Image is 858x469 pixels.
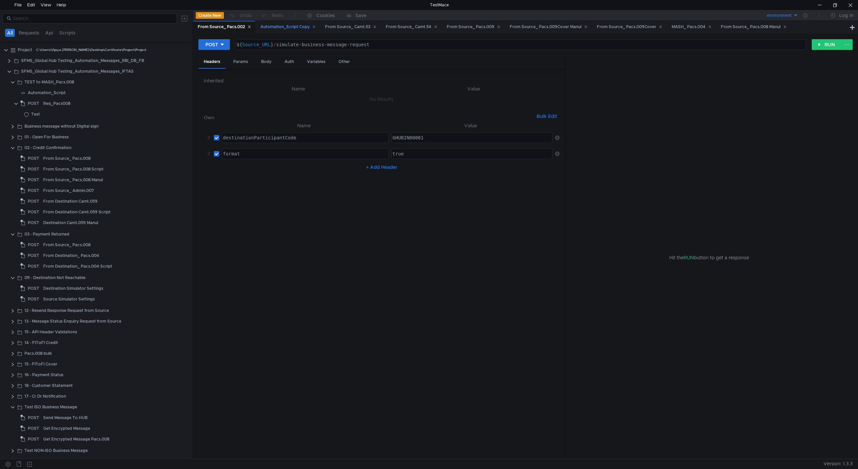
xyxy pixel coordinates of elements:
span: POST [28,261,39,271]
div: 18 - Customer Statement [24,381,73,391]
span: POST [28,164,39,174]
div: 13 - Message Status Enquiry Request from Source [24,316,121,326]
div: MASH_ Pacs.004 [672,23,712,30]
button: Redo [257,10,288,20]
span: POST [28,218,39,228]
span: POST [28,434,39,444]
div: From Source_ Pacs.009 [447,23,500,30]
button: environment [752,10,798,21]
div: Save [355,13,366,18]
th: Name [219,122,389,130]
div: Source Simulator Settings [43,294,95,304]
div: Project [18,45,32,55]
div: From Destination Camt.059 Script [43,207,111,217]
div: From Source_ Admin.007 [43,186,94,196]
span: Version: 1.3.3 [823,459,853,469]
div: 01 - Open For Business [24,132,69,142]
div: 12 - Resend Response Request from Source [24,306,109,316]
span: POST [28,283,39,293]
span: Hit the button to get a response [669,254,749,261]
div: Test [31,109,40,119]
div: From Destination_ Pacs.004 [43,251,99,261]
div: Undo [240,11,252,19]
button: Requests [17,29,41,37]
div: 16 - Payment Status [24,370,63,380]
div: Automation_Script Copy [260,23,316,30]
span: POST [28,196,39,206]
div: environment [767,12,792,19]
div: 03 - Payment Returned [24,229,69,239]
div: Test ISO Business Message [24,402,77,412]
div: From Source_ Pacs.008 [43,240,90,250]
div: Other [333,56,355,68]
div: Auth [279,56,299,68]
div: From Destination_ Pacs.004 Script [43,261,112,271]
div: From Source_ Pacs.009Cover [597,23,662,30]
th: Value [389,122,552,130]
span: POST [28,240,39,250]
span: POST [28,413,39,423]
div: 17 - Cr Dr Notification [24,391,66,401]
div: From Source_ Pacs.002 [198,23,251,30]
span: POST [28,153,39,163]
button: Scripts [57,29,77,37]
span: POST [28,251,39,261]
span: POST [28,186,39,196]
div: Test NON-ISO Business Message [24,446,88,456]
div: Destination Simulator Settings [43,283,103,293]
div: Get Encrypted Message [43,423,90,433]
div: 09 - Destination Not Reachable [24,273,85,283]
h6: Own [204,114,534,122]
span: POST [28,98,39,109]
div: SFMS_Global Hub Testing_Automation_Messages_IFTAS [21,66,134,76]
div: C:\Users\Vijaya.[PERSON_NAME]\Desktop\Certificate\Project\Project [36,45,146,55]
div: Redo [272,11,284,19]
div: From Source_ Pacs.008 Manul [43,175,103,185]
div: Cookies [316,11,335,19]
div: Variables [302,56,331,68]
div: TEST to MASH_Pacs.008 [24,77,74,87]
div: Headers [198,56,226,69]
button: POST [198,39,230,50]
div: Business message without Digital sign [24,121,99,131]
div: Body [256,56,277,68]
div: POST [205,41,218,48]
div: Destination Camt.059 Manul [43,218,98,228]
div: Automation_Script [28,88,66,98]
button: Create New [196,12,224,19]
div: Req_Pacs008 [43,98,70,109]
div: From Source_ Camt.53 [325,23,376,30]
nz-embed-empty: No Results [370,96,393,102]
div: 15 - FIToFI Cover [24,359,57,369]
button: RUN [812,39,842,50]
span: POST [28,294,39,304]
div: Pacs.008 bulk [24,348,52,358]
div: Params [228,56,253,68]
div: From Source_ Pacs.008 Manul [721,23,787,30]
div: 14 - FIToFI Credit [24,338,58,348]
span: POST [28,175,39,185]
h6: Inherited [204,77,560,85]
div: From Source_ Camt.54 [386,23,437,30]
div: Get Encrypted Message Pacs.008 [43,434,109,444]
div: Reconciliation Report IFTAS [24,456,80,466]
input: Search... [13,15,173,22]
th: Name [209,85,388,93]
div: 02 - Credit Confirmation [24,143,71,153]
span: POST [28,423,39,433]
button: + Add Header [363,163,400,171]
th: Value [387,85,560,93]
button: All [5,29,15,37]
button: Undo [224,10,257,20]
span: RUN [684,255,694,261]
div: From Source_ Pacs.008 [43,153,90,163]
button: Bulk Edit [534,112,560,120]
button: Api [43,29,55,37]
div: From Source_ Pacs.008 Script [43,164,104,174]
div: SFMS_Global Hub Testing_Automation_Messages_RBI_DB_FB [21,56,144,66]
div: 15 - API Header Validations [24,327,77,337]
div: From Destination Camt.059 [43,196,98,206]
div: Log In [839,11,853,19]
span: POST [28,207,39,217]
div: Send Message To HUB [43,413,87,423]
